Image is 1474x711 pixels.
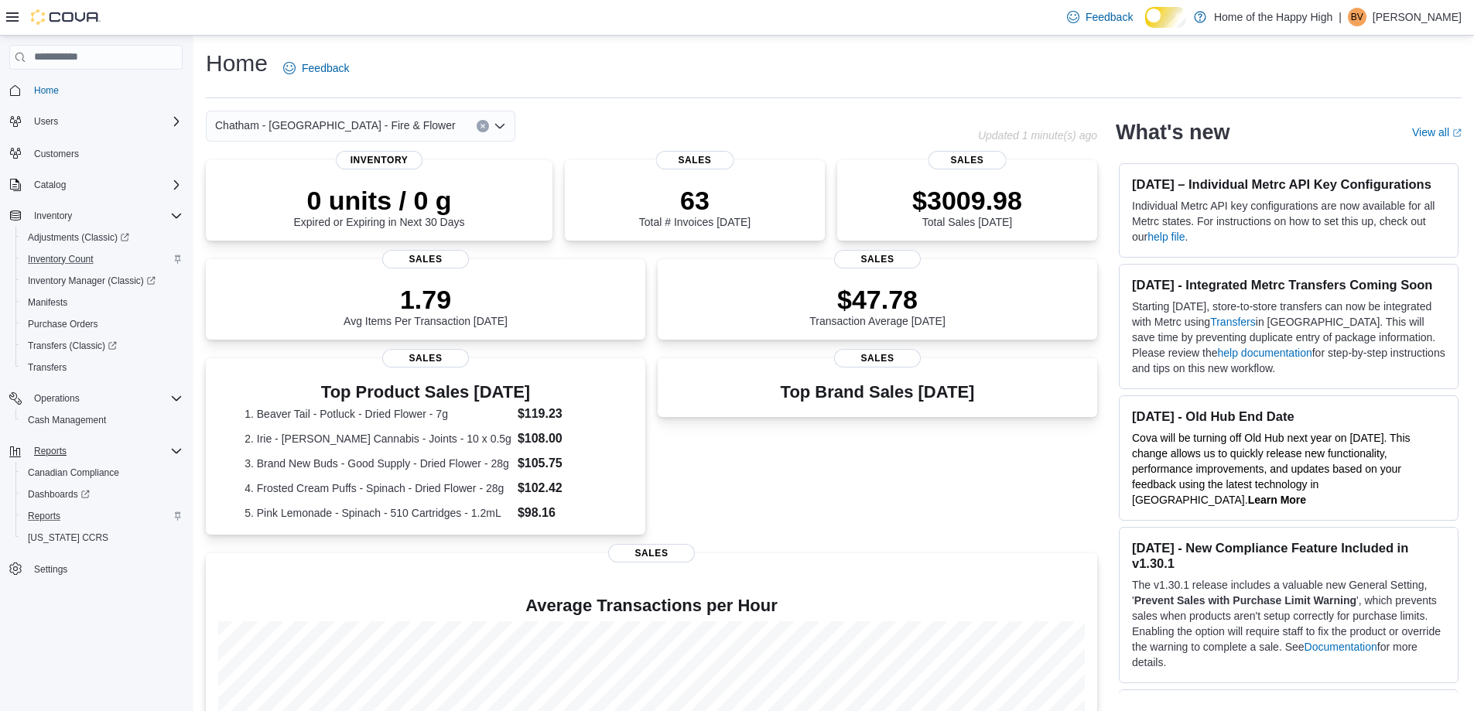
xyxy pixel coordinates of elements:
[15,248,189,270] button: Inventory Count
[1145,7,1186,27] input: Dark Mode
[22,463,183,482] span: Canadian Compliance
[15,409,189,431] button: Cash Management
[31,9,101,25] img: Cova
[382,250,469,268] span: Sales
[28,296,67,309] span: Manifests
[22,250,183,268] span: Inventory Count
[22,507,67,525] a: Reports
[245,456,511,471] dt: 3. Brand New Buds - Good Supply - Dried Flower - 28g
[639,185,751,228] div: Total # Invoices [DATE]
[28,414,106,426] span: Cash Management
[15,270,189,292] a: Inventory Manager (Classic)
[1086,9,1133,25] span: Feedback
[34,179,66,191] span: Catalog
[245,406,511,422] dt: 1. Beaver Tail - Potluck - Dried Flower - 7g
[28,145,85,163] a: Customers
[245,505,511,521] dt: 5. Pink Lemonade - Spinach - 510 Cartridges - 1.2mL
[3,142,189,164] button: Customers
[1132,408,1445,424] h3: [DATE] - Old Hub End Date
[477,120,489,132] button: Clear input
[518,454,607,473] dd: $105.75
[206,48,268,79] h1: Home
[22,272,183,290] span: Inventory Manager (Classic)
[22,358,73,377] a: Transfers
[912,185,1022,228] div: Total Sales [DATE]
[15,484,189,505] a: Dashboards
[1061,2,1139,32] a: Feedback
[245,431,511,446] dt: 2. Irie - [PERSON_NAME] Cannabis - Joints - 10 x 0.5g
[22,272,162,290] a: Inventory Manager (Classic)
[28,389,86,408] button: Operations
[22,528,183,547] span: Washington CCRS
[34,115,58,128] span: Users
[22,358,183,377] span: Transfers
[245,480,511,496] dt: 4. Frosted Cream Puffs - Spinach - Dried Flower - 28g
[3,205,189,227] button: Inventory
[3,388,189,409] button: Operations
[22,228,135,247] a: Adjustments (Classic)
[1339,8,1342,26] p: |
[1348,8,1366,26] div: Benjamin Venning
[1248,494,1306,506] a: Learn More
[809,284,946,315] p: $47.78
[809,284,946,327] div: Transaction Average [DATE]
[28,488,90,501] span: Dashboards
[28,80,183,100] span: Home
[3,79,189,101] button: Home
[518,405,607,423] dd: $119.23
[22,528,115,547] a: [US_STATE] CCRS
[1132,198,1445,244] p: Individual Metrc API key configurations are now available for all Metrc states. For instructions ...
[1210,316,1256,328] a: Transfers
[34,148,79,160] span: Customers
[28,176,72,194] button: Catalog
[218,596,1085,615] h4: Average Transactions per Hour
[28,176,183,194] span: Catalog
[639,185,751,216] p: 63
[22,315,104,333] a: Purchase Orders
[34,445,67,457] span: Reports
[28,112,183,131] span: Users
[3,558,189,580] button: Settings
[1132,176,1445,192] h3: [DATE] – Individual Metrc API Key Configurations
[28,559,183,579] span: Settings
[294,185,465,228] div: Expired or Expiring in Next 30 Days
[912,185,1022,216] p: $3009.98
[1132,299,1445,376] p: Starting [DATE], store-to-store transfers can now be integrated with Metrc using in [GEOGRAPHIC_D...
[1132,577,1445,670] p: The v1.30.1 release includes a valuable new General Setting, ' ', which prevents sales when produ...
[15,335,189,357] a: Transfers (Classic)
[22,228,183,247] span: Adjustments (Classic)
[277,53,355,84] a: Feedback
[344,284,508,315] p: 1.79
[382,349,469,367] span: Sales
[15,527,189,549] button: [US_STATE] CCRS
[518,504,607,522] dd: $98.16
[22,485,96,504] a: Dashboards
[15,505,189,527] button: Reports
[1452,128,1462,138] svg: External link
[15,292,189,313] button: Manifests
[1214,8,1332,26] p: Home of the Happy High
[245,383,607,402] h3: Top Product Sales [DATE]
[22,337,123,355] a: Transfers (Classic)
[834,349,921,367] span: Sales
[1147,231,1185,243] a: help file
[28,340,117,352] span: Transfers (Classic)
[834,250,921,268] span: Sales
[336,151,422,169] span: Inventory
[15,227,189,248] a: Adjustments (Classic)
[34,210,72,222] span: Inventory
[15,357,189,378] button: Transfers
[22,463,125,482] a: Canadian Compliance
[344,284,508,327] div: Avg Items Per Transaction [DATE]
[22,485,183,504] span: Dashboards
[22,337,183,355] span: Transfers (Classic)
[28,510,60,522] span: Reports
[608,544,695,562] span: Sales
[22,250,100,268] a: Inventory Count
[518,429,607,448] dd: $108.00
[1132,432,1411,506] span: Cova will be turning off Old Hub next year on [DATE]. This change allows us to quickly release ne...
[294,185,465,216] p: 0 units / 0 g
[28,207,183,225] span: Inventory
